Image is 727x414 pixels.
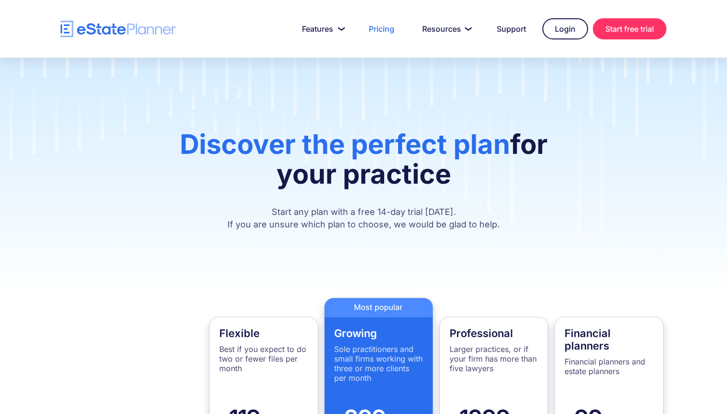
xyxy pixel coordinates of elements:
h4: Professional [450,327,539,339]
a: Resources [411,19,480,38]
h1: for your practice [160,129,567,199]
a: Start free trial [593,18,666,39]
h4: Financial planners [564,327,653,352]
h4: Flexible [219,327,308,339]
p: Larger practices, or if your firm has more than five lawyers [450,344,539,373]
h4: Growing [334,327,423,339]
a: Pricing [357,19,406,38]
a: Support [485,19,538,38]
span: Discover the perfect plan [180,128,510,161]
p: Financial planners and estate planners [564,357,653,376]
p: Best if you expect to do two or fewer files per month [219,344,308,373]
a: Login [542,18,588,39]
p: Start any plan with a free 14-day trial [DATE]. If you are unsure which plan to choose, we would ... [160,206,567,231]
a: Features [290,19,352,38]
p: Sole practitioners and small firms working with three or more clients per month [334,344,423,383]
a: home [61,21,176,38]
